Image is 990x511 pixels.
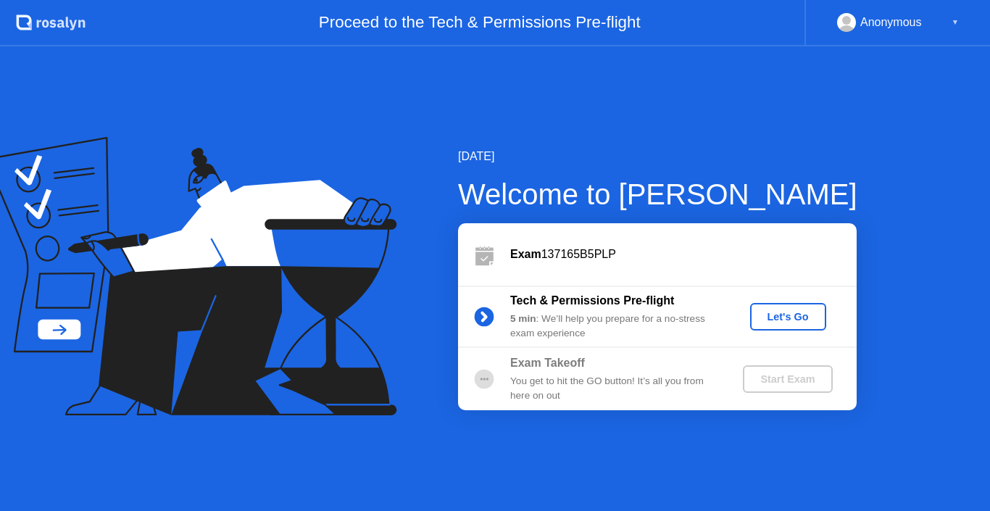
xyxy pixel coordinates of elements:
[743,365,832,393] button: Start Exam
[510,312,719,341] div: : We’ll help you prepare for a no-stress exam experience
[510,374,719,404] div: You get to hit the GO button! It’s all you from here on out
[458,173,857,216] div: Welcome to [PERSON_NAME]
[749,373,826,385] div: Start Exam
[510,246,857,263] div: 137165B5PLP
[756,311,820,323] div: Let's Go
[860,13,922,32] div: Anonymous
[458,148,857,165] div: [DATE]
[952,13,959,32] div: ▼
[750,303,826,331] button: Let's Go
[510,357,585,369] b: Exam Takeoff
[510,248,541,260] b: Exam
[510,294,674,307] b: Tech & Permissions Pre-flight
[510,313,536,324] b: 5 min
